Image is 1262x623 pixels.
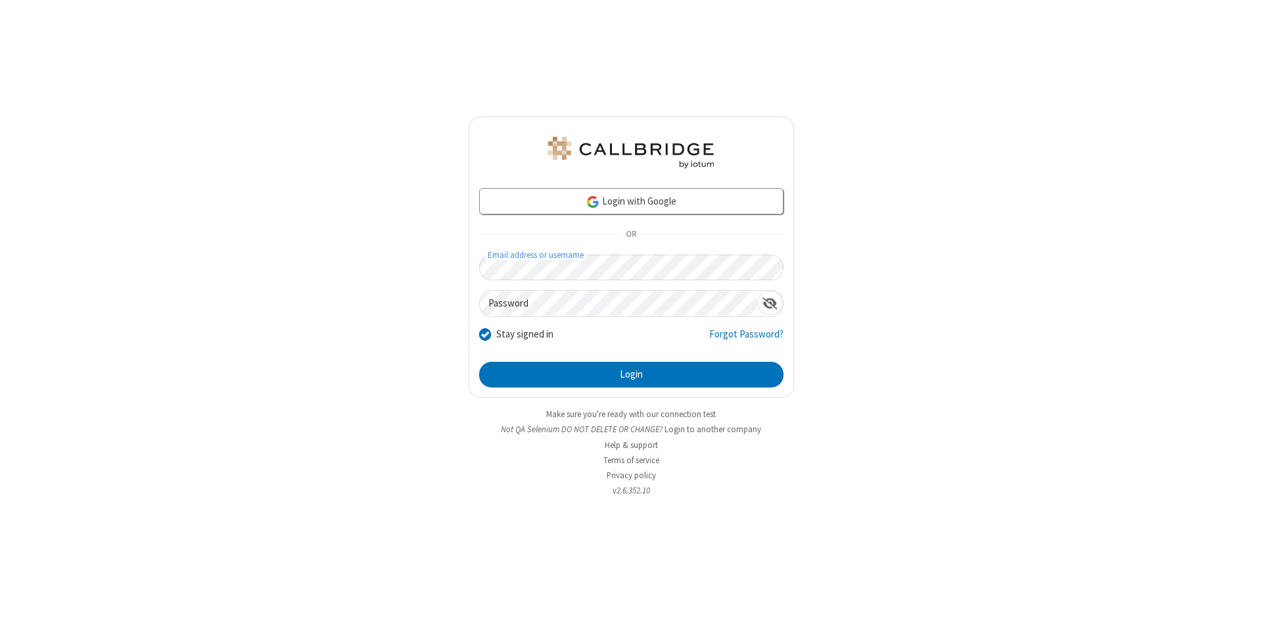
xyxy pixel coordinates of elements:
a: Help & support [605,439,658,451]
a: Make sure you're ready with our connection test [546,409,716,420]
input: Password [480,291,757,316]
label: Stay signed in [496,327,553,342]
span: OR [620,226,642,244]
li: v2.6.352.10 [469,484,794,497]
a: Login with Google [479,188,783,214]
a: Forgot Password? [709,327,783,352]
input: Email address or username [479,255,783,280]
iframe: Chat [1229,589,1252,614]
button: Login to another company [665,423,761,436]
a: Privacy policy [607,470,656,481]
li: Not QA Selenium DO NOT DELETE OR CHANGE? [469,423,794,436]
div: Show password [757,291,783,315]
img: google-icon.png [586,195,600,209]
a: Terms of service [603,455,659,466]
button: Login [479,362,783,388]
img: QA Selenium DO NOT DELETE OR CHANGE [546,137,716,168]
